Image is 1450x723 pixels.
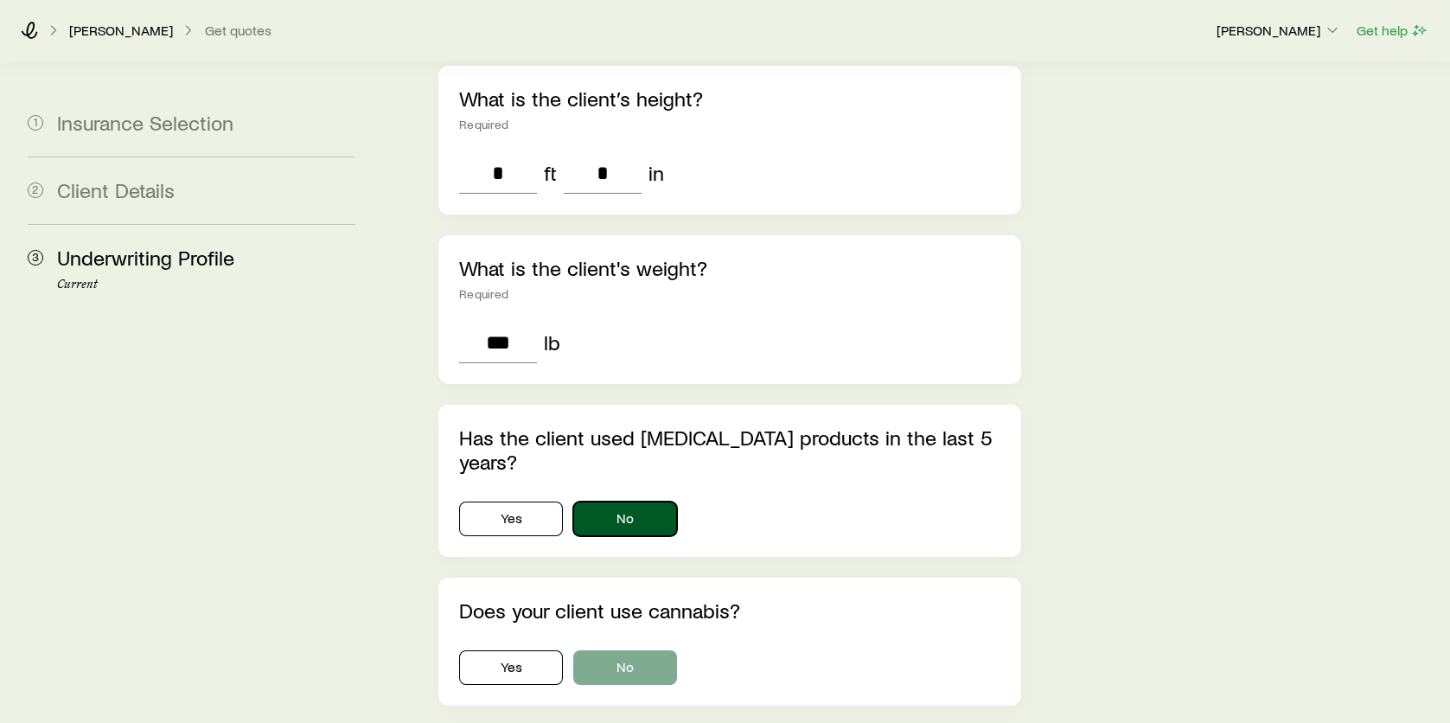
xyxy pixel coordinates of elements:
[459,287,1000,301] div: Required
[1216,21,1342,42] button: [PERSON_NAME]
[459,650,563,685] button: Yes
[28,182,43,198] span: 2
[57,245,234,270] span: Underwriting Profile
[459,502,563,536] button: Yes
[204,22,272,39] button: Get quotes
[57,278,355,291] p: Current
[573,502,677,536] button: No
[544,161,557,185] div: ft
[28,250,43,266] span: 3
[1356,21,1429,41] button: Get help
[459,425,1000,474] p: Has the client used [MEDICAL_DATA] products in the last 5 years?
[573,650,677,685] button: No
[57,110,233,135] span: Insurance Selection
[459,118,1000,131] div: Required
[28,115,43,131] span: 1
[544,330,560,355] div: lb
[69,22,173,39] p: [PERSON_NAME]
[57,177,175,202] span: Client Details
[459,86,1000,111] p: What is the client’s height?
[459,598,1000,623] p: Does your client use cannabis?
[648,161,664,185] div: in
[1217,22,1341,39] p: [PERSON_NAME]
[459,256,1000,280] p: What is the client's weight?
